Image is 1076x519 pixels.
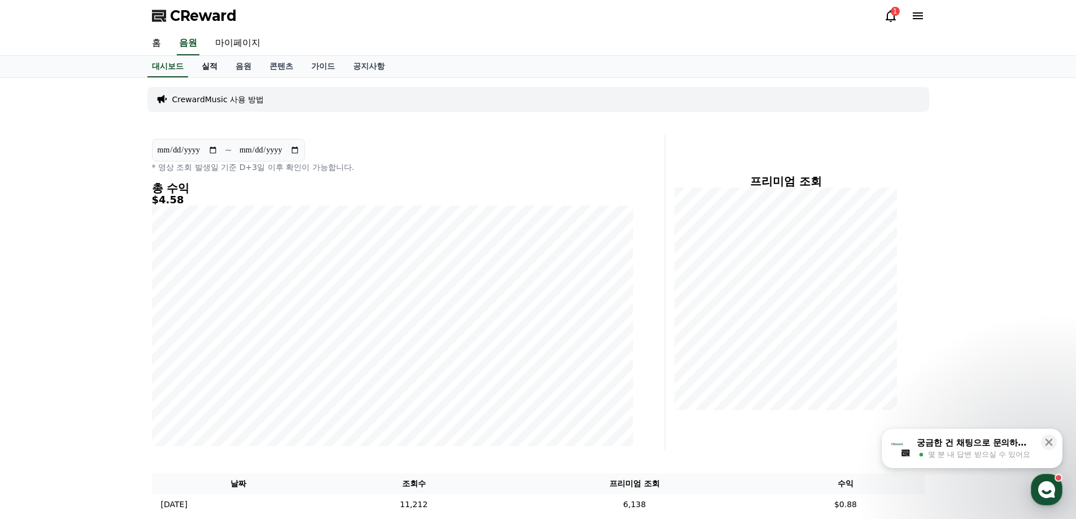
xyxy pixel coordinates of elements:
[891,7,900,16] div: 1
[170,7,237,25] span: CReward
[206,32,269,55] a: 마이페이지
[766,494,924,515] td: $0.88
[152,473,325,494] th: 날짜
[193,56,226,77] a: 실적
[75,358,146,386] a: 대화
[325,494,503,515] td: 11,212
[143,32,170,55] a: 홈
[884,9,898,23] a: 1
[175,375,188,384] span: 설정
[177,32,199,55] a: 음원
[325,473,503,494] th: 조회수
[172,94,264,105] a: CrewardMusic 사용 방법
[302,56,344,77] a: 가이드
[146,358,217,386] a: 설정
[502,473,766,494] th: 프리미엄 조회
[147,56,188,77] a: 대시보드
[260,56,302,77] a: 콘텐츠
[152,7,237,25] a: CReward
[3,358,75,386] a: 홈
[225,143,232,157] p: ~
[344,56,394,77] a: 공지사항
[226,56,260,77] a: 음원
[152,182,633,194] h4: 총 수익
[502,494,766,515] td: 6,138
[674,175,898,187] h4: 프리미엄 조회
[766,473,924,494] th: 수익
[152,194,633,206] h5: $4.58
[161,499,188,511] p: [DATE]
[152,162,633,173] p: * 영상 조회 발생일 기준 D+3일 이후 확인이 가능합니다.
[36,375,42,384] span: 홈
[103,376,117,385] span: 대화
